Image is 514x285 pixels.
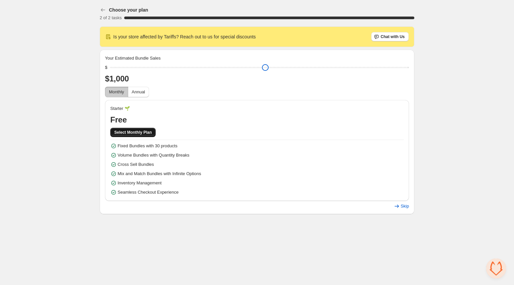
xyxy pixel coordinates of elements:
[105,55,161,62] span: Your Estimated Bundle Sales
[110,105,130,112] span: Starter 🌱
[109,7,148,13] h3: Choose your plan
[105,73,409,84] h2: $1,000
[401,204,409,209] span: Skip
[118,152,189,159] span: Volume Bundles with Quantity Breaks
[486,259,506,278] div: Open chat
[132,89,145,94] span: Annual
[113,33,256,40] span: Is your store affected by Tariffs? Reach out to us for special discounts
[114,130,152,135] span: Select Monthly Plan
[105,87,128,97] button: Monthly
[105,64,107,71] div: $
[118,143,178,149] span: Fixed Bundles with 30 products
[128,87,149,97] button: Annual
[118,189,179,196] span: Seamless Checkout Experience
[118,180,162,186] span: Inventory Management
[371,32,409,41] button: Chat with Us
[381,34,405,39] span: Chat with Us
[100,15,122,20] span: 2 of 2 tasks
[110,128,156,137] button: Select Monthly Plan
[118,170,201,177] span: Mix and Match Bundles with Infinite Options
[110,115,127,125] span: Free
[118,161,154,168] span: Cross Sell Bundles
[389,202,413,211] button: Skip
[109,89,124,94] span: Monthly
